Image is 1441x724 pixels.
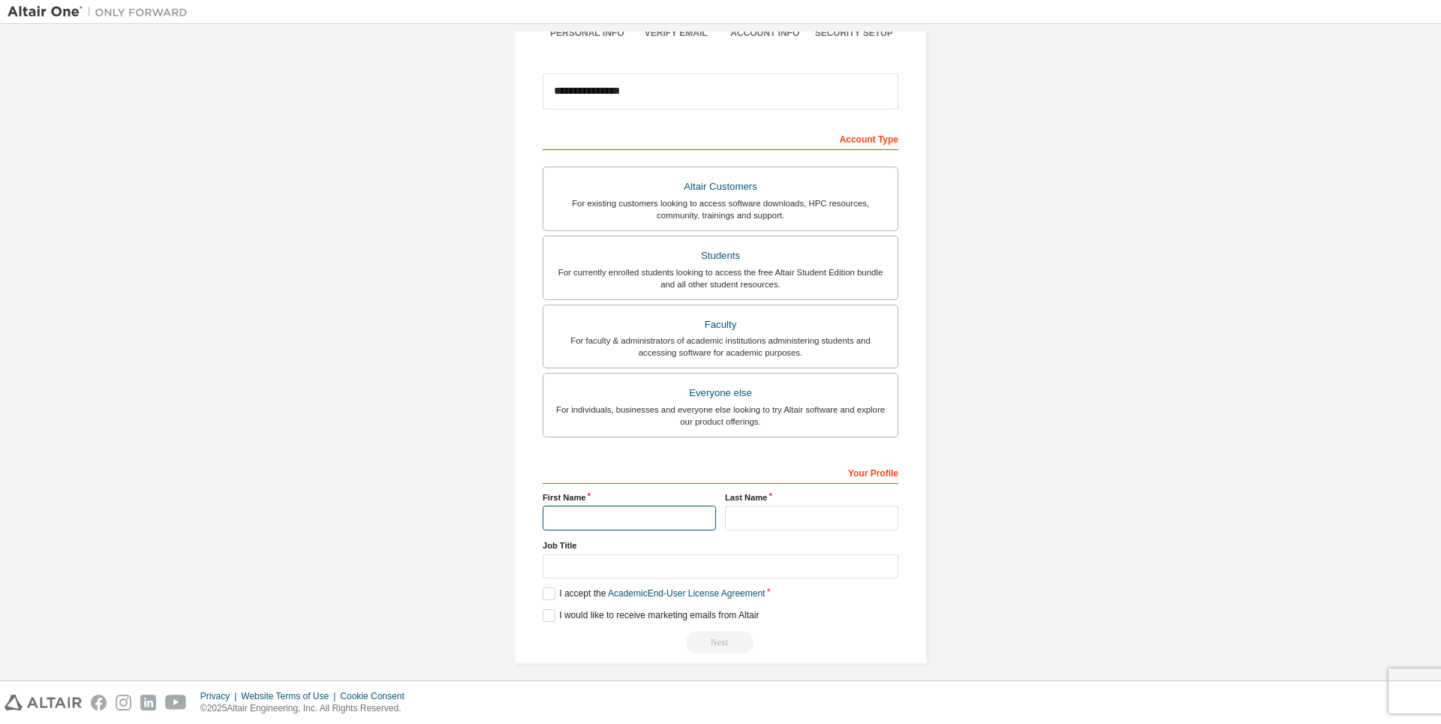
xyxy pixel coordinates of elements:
div: Altair Customers [552,176,889,197]
div: For currently enrolled students looking to access the free Altair Student Edition bundle and all ... [552,266,889,290]
label: I accept the [543,587,765,600]
div: Cookie Consent [340,690,413,702]
div: Account Type [543,126,898,150]
a: Academic End-User License Agreement [608,588,765,599]
div: Read and acccept EULA to continue [543,631,898,653]
img: altair_logo.svg [5,695,82,710]
label: I would like to receive marketing emails from Altair [543,609,759,622]
div: For individuals, businesses and everyone else looking to try Altair software and explore our prod... [552,404,889,428]
div: Website Terms of Use [241,690,340,702]
div: Everyone else [552,383,889,404]
img: linkedin.svg [140,695,156,710]
label: Last Name [725,491,898,503]
div: Security Setup [810,27,899,39]
img: youtube.svg [165,695,187,710]
img: instagram.svg [116,695,131,710]
div: Privacy [200,690,241,702]
label: First Name [543,491,716,503]
img: Altair One [8,5,195,20]
div: Account Info [720,27,810,39]
div: Verify Email [632,27,721,39]
img: facebook.svg [91,695,107,710]
div: For existing customers looking to access software downloads, HPC resources, community, trainings ... [552,197,889,221]
div: For faculty & administrators of academic institutions administering students and accessing softwa... [552,335,889,359]
div: Your Profile [543,460,898,484]
label: Job Title [543,539,898,551]
p: © 2025 Altair Engineering, Inc. All Rights Reserved. [200,702,414,715]
div: Faculty [552,314,889,335]
div: Students [552,245,889,266]
div: Personal Info [543,27,632,39]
